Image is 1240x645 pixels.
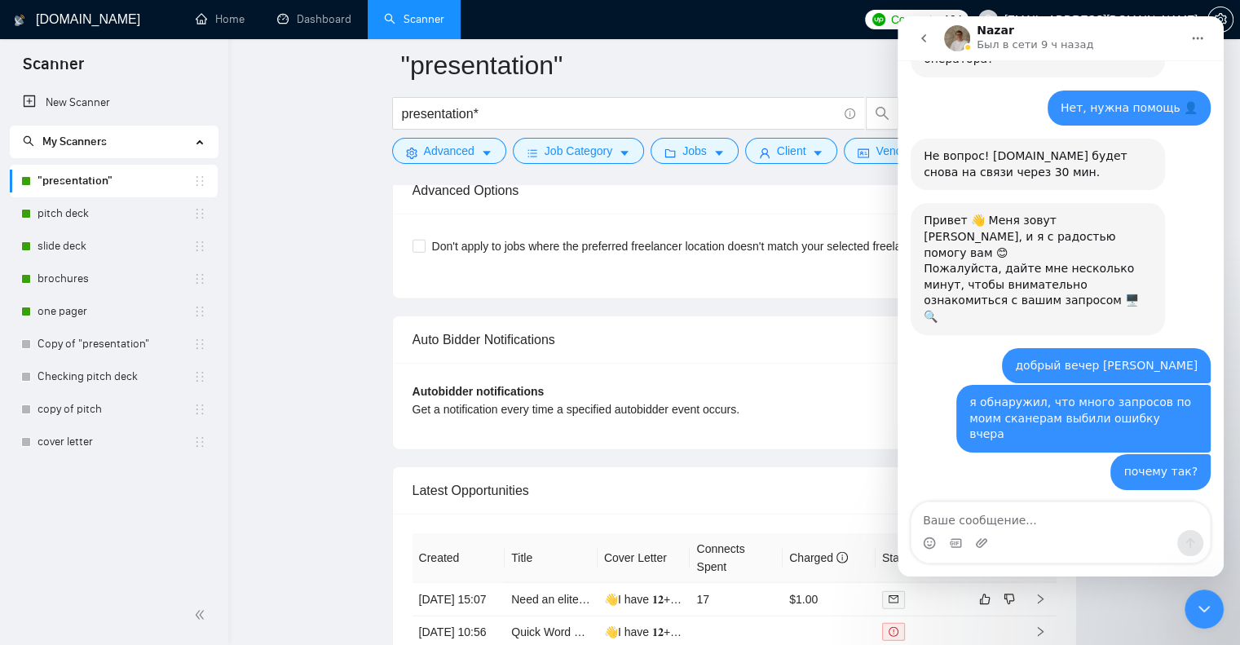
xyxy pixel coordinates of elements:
span: caret-down [713,147,725,159]
span: My Scanners [42,135,107,148]
input: Search Freelance Jobs... [402,104,837,124]
span: user [759,147,770,159]
span: My Scanners [23,135,107,148]
span: like [979,593,991,606]
a: slide deck [38,230,193,263]
span: setting [1208,13,1233,26]
span: holder [193,175,206,188]
b: Autobidder notifications [413,385,545,398]
span: dislike [1004,593,1015,606]
a: setting [1207,13,1233,26]
td: Need an elite pitch deck / presentation expert [505,583,598,616]
button: dislike [1000,590,1019,609]
span: Connects: [891,11,940,29]
a: copy of pitch [38,393,193,426]
li: Copy of "presentation" [10,328,218,360]
span: holder [193,338,206,351]
div: Latest Opportunities [413,467,1057,514]
a: searchScanner [384,12,444,26]
th: Connects Spent [690,533,783,583]
a: dashboardDashboard [277,12,351,26]
a: one pager [38,295,193,328]
span: Job Category [545,142,612,160]
button: idcardVendorcaret-down [844,138,943,164]
li: brochures [10,263,218,295]
button: settingAdvancedcaret-down [392,138,506,164]
button: folderJobscaret-down [651,138,739,164]
div: Advanced Options [413,167,1057,214]
th: Cover Letter [598,533,691,583]
th: Status [876,533,969,583]
span: search [23,135,34,147]
td: [DATE] 15:07 [413,583,505,616]
li: "presentation" [10,165,218,197]
span: caret-down [619,147,630,159]
a: "presentation" [38,165,193,197]
span: 194 [943,11,961,29]
span: Charged [789,551,848,564]
li: slide deck [10,230,218,263]
div: Get a notification every time a specified autobidder event occurs. [413,400,896,418]
span: Vendor [876,142,911,160]
li: New Scanner [10,86,218,119]
a: Need an elite pitch deck / presentation expert [511,593,740,606]
span: Client [777,142,806,160]
a: cover letter [38,426,193,458]
button: like [975,590,995,609]
span: info-circle [845,108,855,119]
li: cover letter [10,426,218,458]
input: Scanner name... [401,45,1044,86]
span: holder [193,272,206,285]
a: brochures [38,263,193,295]
span: Advanced [424,142,474,160]
span: caret-down [481,147,492,159]
a: pitch deck [38,197,193,230]
span: holder [193,207,206,220]
a: Quick Word Document design and PowerPoint Presentation [511,625,814,638]
span: right [1035,626,1046,638]
span: Don't apply to jobs where the preferred freelancer location doesn't match your selected freelance... [426,237,981,255]
span: search [867,106,898,121]
span: holder [193,240,206,253]
td: $1.00 [783,583,876,616]
span: right [1035,594,1046,605]
span: exclamation-circle [889,627,898,637]
span: Jobs [682,142,707,160]
a: New Scanner [23,86,205,119]
img: upwork-logo.png [872,13,885,26]
button: barsJob Categorycaret-down [513,138,644,164]
span: folder [664,147,676,159]
th: Title [505,533,598,583]
span: holder [193,435,206,448]
div: Auto Bidder Notifications [413,316,1057,363]
button: userClientcaret-down [745,138,838,164]
iframe: To enrich screen reader interactions, please activate Accessibility in Grammarly extension settings [1185,590,1224,629]
a: Checking pitch deck [38,360,193,393]
span: user [982,14,994,25]
iframe: To enrich screen reader interactions, please activate Accessibility in Grammarly extension settings [898,16,1224,577]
